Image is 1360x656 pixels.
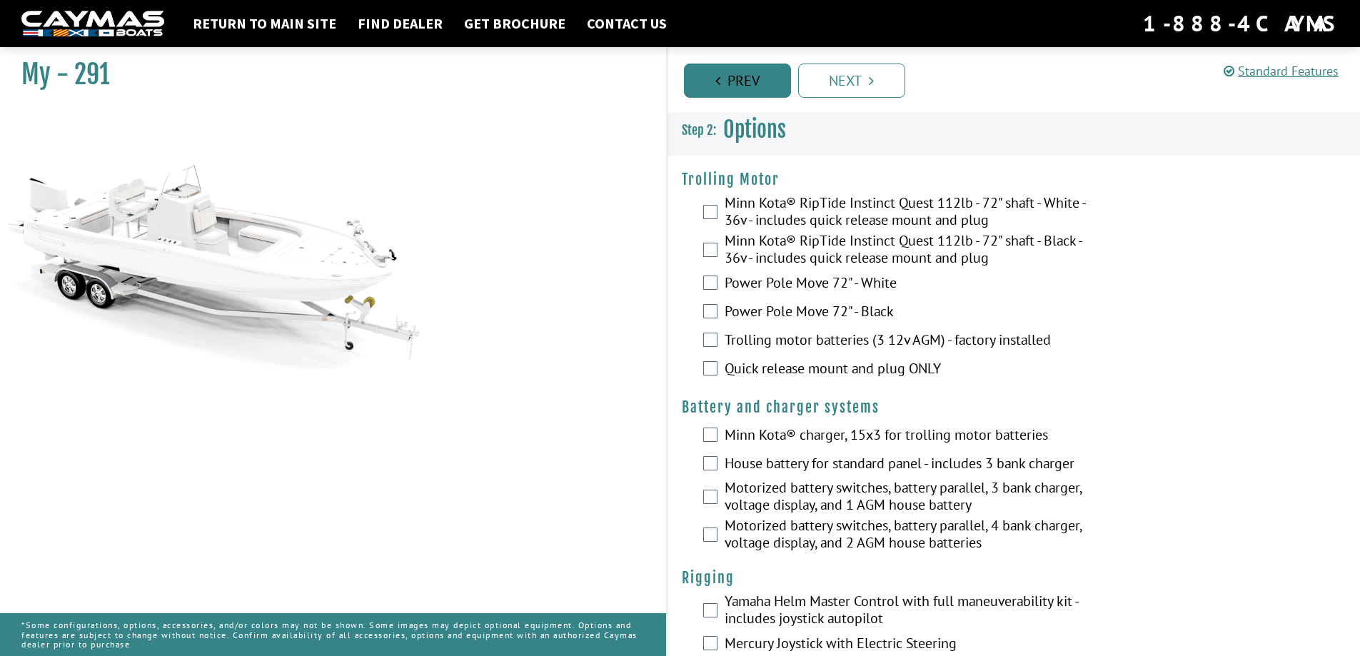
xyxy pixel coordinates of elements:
h4: Trolling Motor [682,171,1346,188]
label: House battery for standard panel - includes 3 bank charger [725,455,1106,475]
a: Get Brochure [457,14,573,33]
label: Trolling motor batteries (3 12v AGM) - factory installed [725,331,1106,352]
label: Motorized battery switches, battery parallel, 4 bank charger, voltage display, and 2 AGM house ba... [725,517,1106,555]
a: Next [798,64,905,98]
h4: Battery and charger systems [682,398,1346,416]
a: Return to main site [186,14,343,33]
a: Standard Features [1224,63,1339,79]
label: Minn Kota® charger, 15x3 for trolling motor batteries [725,426,1106,447]
p: *Some configurations, options, accessories, and/or colors may not be shown. Some images may depic... [21,613,645,656]
label: Quick release mount and plug ONLY [725,360,1106,380]
label: Motorized battery switches, battery parallel, 3 bank charger, voltage display, and 1 AGM house ba... [725,479,1106,517]
a: Find Dealer [351,14,450,33]
label: Minn Kota® RipTide Instinct Quest 112lb - 72" shaft - White - 36v - includes quick release mount ... [725,194,1106,232]
label: Power Pole Move 72" - Black [725,303,1106,323]
label: Minn Kota® RipTide Instinct Quest 112lb - 72" shaft - Black - 36v - includes quick release mount ... [725,232,1106,270]
a: Contact Us [580,14,674,33]
h4: Rigging [682,569,1346,587]
img: white-logo-c9c8dbefe5ff5ceceb0f0178aa75bf4bb51f6bca0971e226c86eb53dfe498488.png [21,11,164,37]
label: Mercury Joystick with Electric Steering [725,635,1106,655]
a: Prev [684,64,791,98]
div: 1-888-4CAYMAS [1143,8,1339,39]
h1: My - 291 [21,59,630,91]
label: Yamaha Helm Master Control with full maneuverability kit - includes joystick autopilot [725,592,1106,630]
label: Power Pole Move 72" - White [725,274,1106,295]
